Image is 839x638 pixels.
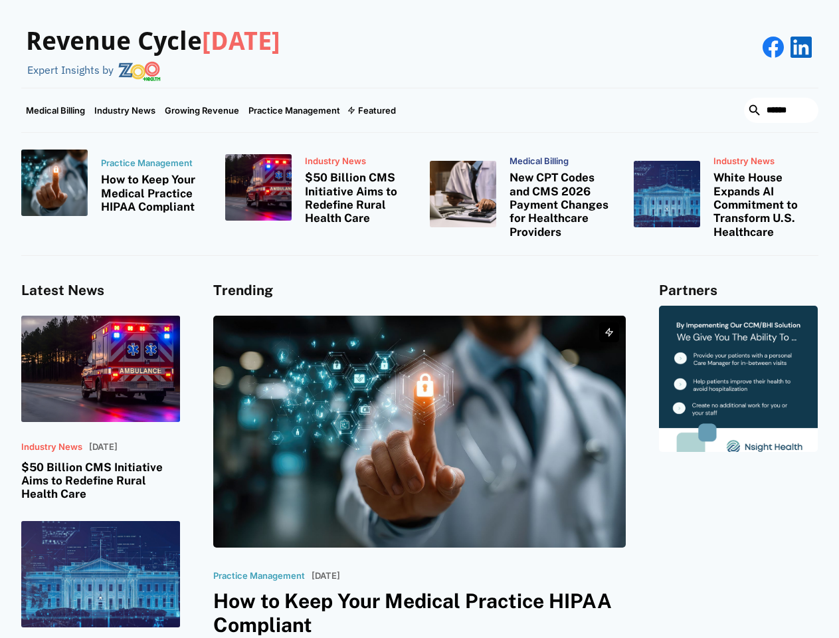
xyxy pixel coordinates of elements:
[213,571,305,582] p: Practice Management
[634,150,818,239] a: Industry NewsWhite House Expands AI Commitment to Transform U.S. Healthcare
[90,88,160,132] a: Industry News
[312,571,340,582] p: [DATE]
[345,88,401,132] div: Featured
[21,316,180,501] a: Industry News[DATE]$50 Billion CMS Initiative Aims to Redefine Rural Health Care
[510,156,614,167] p: Medical Billing
[225,150,410,225] a: Industry News$50 Billion CMS Initiative Aims to Redefine Rural Health Care
[213,589,626,637] h3: How to Keep Your Medical Practice HIPAA Compliant
[21,442,82,453] p: Industry News
[21,13,280,81] a: Revenue Cycle[DATE]Expert Insights by
[713,171,818,239] h3: White House Expands AI Commitment to Transform U.S. Healthcare
[89,442,118,453] p: [DATE]
[305,171,410,225] h3: $50 Billion CMS Initiative Aims to Redefine Rural Health Care
[21,150,206,216] a: Practice ManagementHow to Keep Your Medical Practice HIPAA Compliant
[244,88,345,132] a: Practice Management
[305,156,410,167] p: Industry News
[101,158,206,169] p: Practice Management
[27,64,114,76] div: Expert Insights by
[160,88,244,132] a: Growing Revenue
[202,27,280,56] span: [DATE]
[358,105,396,116] div: Featured
[430,150,614,239] a: Medical BillingNew CPT Codes and CMS 2026 Payment Changes for Healthcare Providers
[713,156,818,167] p: Industry News
[510,171,614,239] h3: New CPT Codes and CMS 2026 Payment Changes for Healthcare Providers
[26,27,280,57] h3: Revenue Cycle
[659,282,818,299] h4: Partners
[21,461,180,501] h3: $50 Billion CMS Initiative Aims to Redefine Rural Health Care
[213,282,626,299] h4: Trending
[21,88,90,132] a: Medical Billing
[101,173,206,213] h3: How to Keep Your Medical Practice HIPAA Compliant
[21,282,180,299] h4: Latest News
